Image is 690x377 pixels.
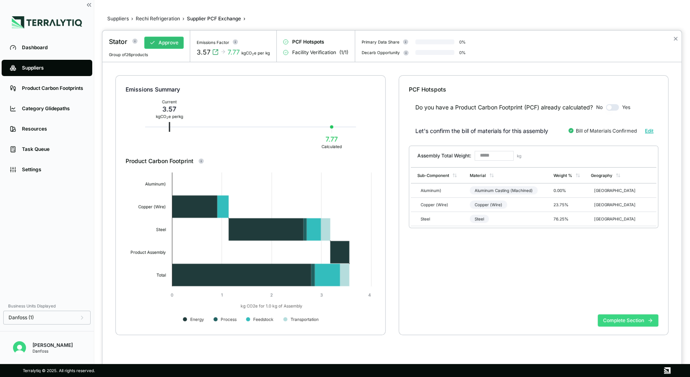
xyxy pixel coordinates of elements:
[591,186,646,194] div: [GEOGRAPHIC_DATA]
[197,40,229,45] div: Emissions Factor
[126,85,375,94] div: Emissions Summary
[673,34,678,44] button: Close
[470,173,486,178] div: Material
[252,52,254,56] sub: 2
[409,85,658,94] div: PCF Hotspots
[470,200,507,209] div: Copper (Wire)
[292,39,324,45] span: PCF Hotspots
[138,204,166,209] text: Copper (Wire)
[221,292,223,297] text: 1
[598,314,658,327] button: Complete Section
[321,144,342,149] div: Calculated
[241,50,270,55] div: kgCO e per kg
[640,125,658,137] button: Edit
[241,303,302,309] text: kg CO2e for 1.0 kg of Assembly
[156,227,166,232] text: Steel
[596,104,603,111] span: No
[362,39,399,44] div: Primary Data Share
[415,103,593,111] div: Do you have a Product Carbon Footprint (PCF) already calculated?
[591,173,612,178] div: Geography
[156,104,183,114] div: 3.57
[197,47,210,57] div: 3.57
[417,173,449,178] div: Sub-Component
[553,173,572,178] div: Weight %
[622,104,630,111] span: Yes
[144,37,184,49] button: Approve
[417,153,471,159] h3: Assembly Total Weight:
[126,157,375,165] div: Product Carbon Footprint
[171,292,173,297] text: 0
[270,292,273,297] text: 2
[156,272,166,277] text: Total
[553,215,578,223] div: 76.25 %
[470,186,538,194] div: Aluminum Casting (Machined)
[130,250,166,255] text: Product Assembly
[417,216,456,221] div: Steel
[190,317,204,322] text: Energy
[417,202,456,207] div: Copper (Wire)
[417,188,456,193] div: Aluminum)
[517,153,521,158] span: kg
[553,200,578,209] div: 23.75 %
[368,292,371,297] text: 4
[459,50,466,55] div: 0 %
[156,99,183,104] div: Current
[321,134,342,144] div: 7.77
[109,52,148,57] span: Group of 26 products
[145,181,166,186] text: Aluminum)
[212,49,219,55] svg: View audit trail
[221,317,237,322] text: Process
[553,186,578,194] div: 0.00 %
[362,50,400,55] div: Decarb Opportunity
[320,292,323,297] text: 3
[109,37,127,46] div: Stator
[156,114,183,119] div: kg CO e per kg
[470,215,489,223] div: Steel
[415,127,548,135] div: Let's confirm the bill of materials for this assembly
[591,200,646,209] div: [GEOGRAPHIC_DATA]
[339,49,348,56] span: ( 1 / 1 )
[292,49,336,56] span: Facility Verification
[576,128,637,134] span: Bill of Materials Confirmed
[228,47,240,57] div: 7.77
[591,215,646,223] div: [GEOGRAPHIC_DATA]
[166,116,168,120] sub: 2
[291,317,319,322] text: Transportation
[253,317,273,322] text: Feedstock
[459,39,466,44] div: 0 %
